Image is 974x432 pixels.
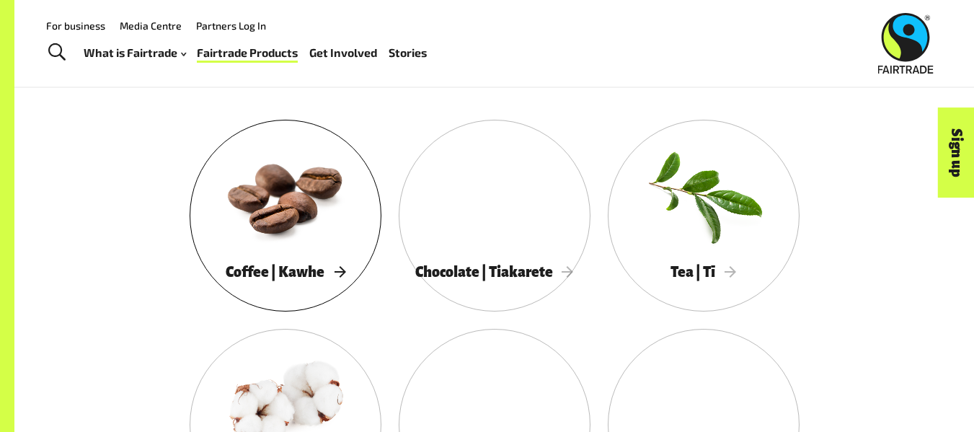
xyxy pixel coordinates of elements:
[389,43,427,63] a: Stories
[197,43,298,63] a: Fairtrade Products
[415,264,574,280] span: Chocolate | Tiakarete
[39,35,74,71] a: Toggle Search
[120,19,182,32] a: Media Centre
[84,43,186,63] a: What is Fairtrade
[608,120,800,312] a: Tea | Tī
[46,19,105,32] a: For business
[878,13,934,74] img: Fairtrade Australia New Zealand logo
[670,264,736,280] span: Tea | Tī
[196,19,266,32] a: Partners Log In
[309,43,377,63] a: Get Involved
[226,264,345,280] span: Coffee | Kawhe
[190,120,381,312] a: Coffee | Kawhe
[399,120,590,312] a: Chocolate | Tiakarete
